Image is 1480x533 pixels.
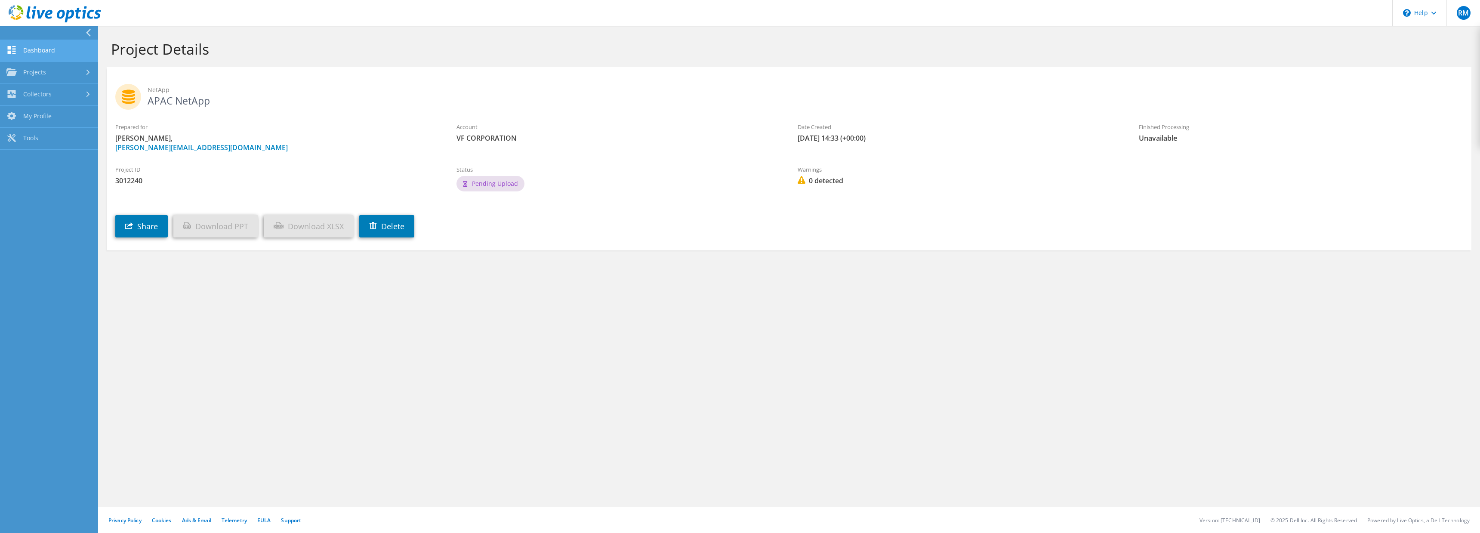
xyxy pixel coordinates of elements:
[281,517,301,524] a: Support
[1139,123,1463,131] label: Finished Processing
[456,165,780,174] label: Status
[115,165,439,174] label: Project ID
[1403,9,1411,17] svg: \n
[1139,133,1463,143] span: Unavailable
[148,85,1463,95] span: NetApp
[108,517,142,524] a: Privacy Policy
[115,133,439,152] span: [PERSON_NAME],
[222,517,247,524] a: Telemetry
[359,215,414,237] a: Delete
[1457,6,1471,20] span: RM
[798,165,1122,174] label: Warnings
[456,123,780,131] label: Account
[257,517,271,524] a: EULA
[1270,517,1357,524] li: © 2025 Dell Inc. All Rights Reserved
[1199,517,1260,524] li: Version: [TECHNICAL_ID]
[798,123,1122,131] label: Date Created
[115,176,439,185] span: 3012240
[115,143,288,152] a: [PERSON_NAME][EMAIL_ADDRESS][DOMAIN_NAME]
[182,517,211,524] a: Ads & Email
[115,84,1463,105] h2: APAC NetApp
[173,215,258,237] a: Download PPT
[798,176,1122,185] span: 0 detected
[111,40,1463,58] h1: Project Details
[264,215,354,237] a: Download XLSX
[152,517,172,524] a: Cookies
[456,133,780,143] span: VF CORPORATION
[472,179,518,188] span: Pending Upload
[115,123,439,131] label: Prepared for
[115,215,168,237] a: Share
[798,133,1122,143] span: [DATE] 14:33 (+00:00)
[1367,517,1470,524] li: Powered by Live Optics, a Dell Technology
